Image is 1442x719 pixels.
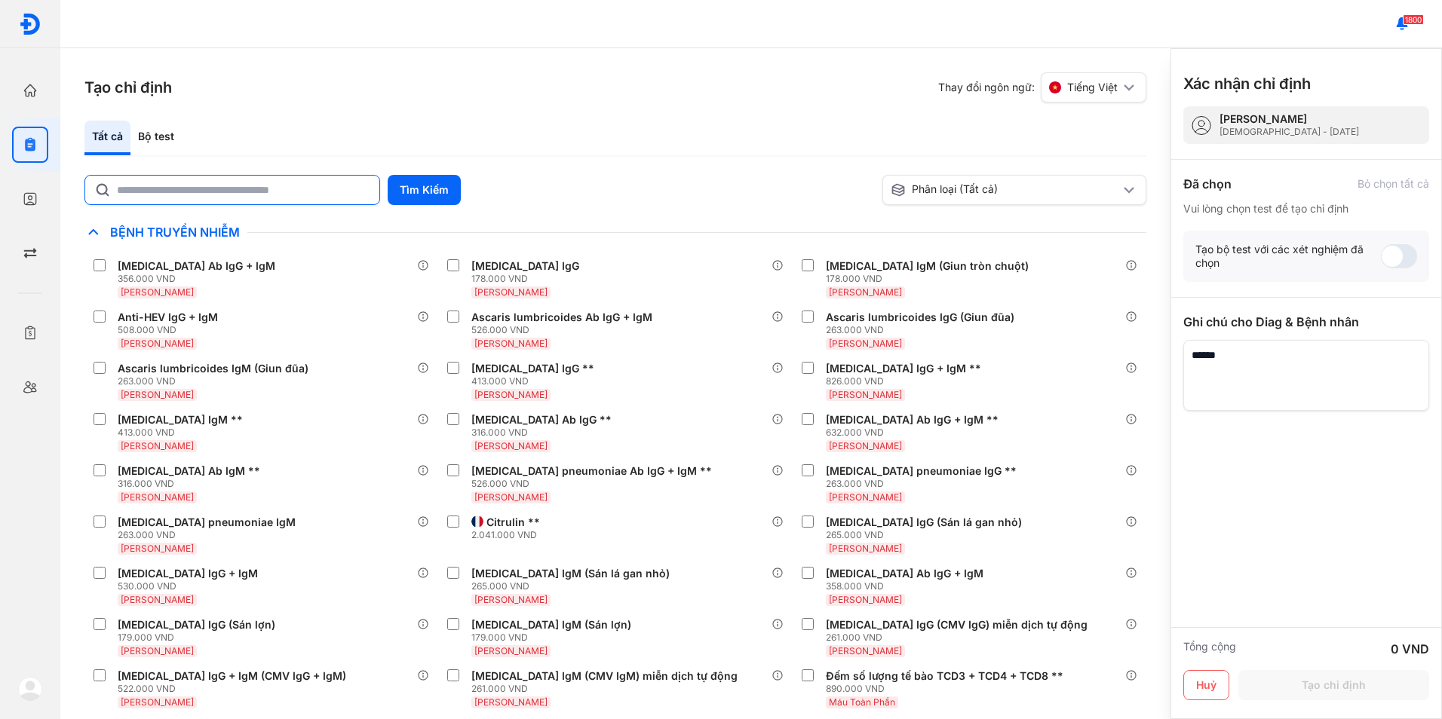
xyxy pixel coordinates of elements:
[471,567,670,580] div: [MEDICAL_DATA] IgM (Sán lá gan nhỏ)
[121,286,194,298] span: [PERSON_NAME]
[118,413,243,427] div: [MEDICAL_DATA] IgM **
[471,362,594,375] div: [MEDICAL_DATA] IgG **
[826,324,1020,336] div: 263.000 VND
[118,683,352,695] div: 522.000 VND
[1358,177,1429,191] div: Bỏ chọn tất cả
[826,259,1029,273] div: [MEDICAL_DATA] IgM (Giun tròn chuột)
[471,427,618,439] div: 316.000 VND
[118,632,281,644] div: 179.000 VND
[471,478,718,490] div: 526.000 VND
[474,440,548,451] span: [PERSON_NAME]
[486,516,540,529] div: Citrulin **
[826,464,1017,478] div: [MEDICAL_DATA] pneumoniae IgG **
[471,632,637,644] div: 179.000 VND
[121,645,194,656] span: [PERSON_NAME]
[829,389,902,400] span: [PERSON_NAME]
[474,286,548,298] span: [PERSON_NAME]
[829,286,902,298] span: [PERSON_NAME]
[471,669,738,683] div: [MEDICAL_DATA] IgM (CMV IgM) miễn dịch tự động
[891,182,1120,197] div: Phân loại (Tất cả)
[118,669,346,683] div: [MEDICAL_DATA] IgG + IgM (CMV IgG + IgM)
[388,175,461,205] button: Tìm Kiếm
[829,696,895,708] span: Máu Toàn Phần
[103,225,247,240] span: Bệnh Truyền Nhiễm
[471,580,676,592] div: 265.000 VND
[1220,112,1359,126] div: [PERSON_NAME]
[826,669,1063,683] div: Đếm số lượng tế bào TCD3 + TCD4 + TCD8 **
[118,375,314,387] div: 263.000 VND
[1195,243,1381,270] div: Tạo bộ test với các xét nghiệm đã chọn
[84,121,130,155] div: Tất cả
[118,618,275,632] div: [MEDICAL_DATA] IgG (Sán lợn)
[118,324,224,336] div: 508.000 VND
[471,413,612,427] div: [MEDICAL_DATA] Ab IgG **
[826,375,987,387] div: 826.000 VND
[471,273,585,285] div: 178.000 VND
[130,121,182,155] div: Bộ test
[1183,175,1232,193] div: Đã chọn
[471,259,579,273] div: [MEDICAL_DATA] IgG
[829,440,902,451] span: [PERSON_NAME]
[471,618,631,632] div: [MEDICAL_DATA] IgM (Sán lợn)
[1183,73,1311,94] h3: Xác nhận chỉ định
[1183,313,1429,331] div: Ghi chú cho Diag & Bệnh nhân
[826,362,981,375] div: [MEDICAL_DATA] IgG + IgM **
[829,491,902,503] span: [PERSON_NAME]
[471,464,712,478] div: [MEDICAL_DATA] pneumoniae Ab IgG + IgM **
[18,677,42,701] img: logo
[121,389,194,400] span: [PERSON_NAME]
[118,464,260,478] div: [MEDICAL_DATA] Ab IgM **
[471,324,658,336] div: 526.000 VND
[121,543,194,554] span: [PERSON_NAME]
[474,645,548,656] span: [PERSON_NAME]
[826,567,983,580] div: [MEDICAL_DATA] Ab IgG + IgM
[829,338,902,349] span: [PERSON_NAME]
[938,72,1146,102] div: Thay đổi ngôn ngữ:
[471,311,652,324] div: Ascaris lumbricoides Ab IgG + IgM
[826,683,1069,695] div: 890.000 VND
[118,580,264,592] div: 530.000 VND
[1403,14,1424,25] span: 1800
[826,478,1023,490] div: 263.000 VND
[471,683,744,695] div: 261.000 VND
[1238,670,1429,700] button: Tạo chỉ định
[1183,640,1236,658] div: Tổng cộng
[118,273,281,285] div: 356.000 VND
[118,529,302,541] div: 263.000 VND
[118,516,296,529] div: [MEDICAL_DATA] pneumoniae IgM
[826,427,1005,439] div: 632.000 VND
[118,259,275,273] div: [MEDICAL_DATA] Ab IgG + IgM
[1220,126,1359,138] div: [DEMOGRAPHIC_DATA] - [DATE]
[121,594,194,605] span: [PERSON_NAME]
[118,362,308,375] div: Ascaris lumbricoides IgM (Giun đũa)
[826,273,1035,285] div: 178.000 VND
[118,567,258,580] div: [MEDICAL_DATA] IgG + IgM
[1391,640,1429,658] div: 0 VND
[826,516,1022,529] div: [MEDICAL_DATA] IgG (Sán lá gan nhỏ)
[118,311,218,324] div: Anti-HEV IgG + IgM
[471,529,546,541] div: 2.041.000 VND
[474,491,548,503] span: [PERSON_NAME]
[121,696,194,708] span: [PERSON_NAME]
[474,338,548,349] span: [PERSON_NAME]
[84,77,172,98] h3: Tạo chỉ định
[474,696,548,708] span: [PERSON_NAME]
[826,529,1028,541] div: 265.000 VND
[118,427,249,439] div: 413.000 VND
[829,594,902,605] span: [PERSON_NAME]
[121,440,194,451] span: [PERSON_NAME]
[1067,81,1118,94] span: Tiếng Việt
[826,632,1094,644] div: 261.000 VND
[826,311,1014,324] div: Ascaris lumbricoides IgG (Giun đũa)
[118,478,266,490] div: 316.000 VND
[1183,670,1229,700] button: Huỷ
[474,594,548,605] span: [PERSON_NAME]
[826,413,999,427] div: [MEDICAL_DATA] Ab IgG + IgM **
[1183,202,1429,216] div: Vui lòng chọn test để tạo chỉ định
[471,375,600,387] div: 413.000 VND
[826,580,989,592] div: 358.000 VND
[829,543,902,554] span: [PERSON_NAME]
[474,389,548,400] span: [PERSON_NAME]
[829,645,902,656] span: [PERSON_NAME]
[121,491,194,503] span: [PERSON_NAME]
